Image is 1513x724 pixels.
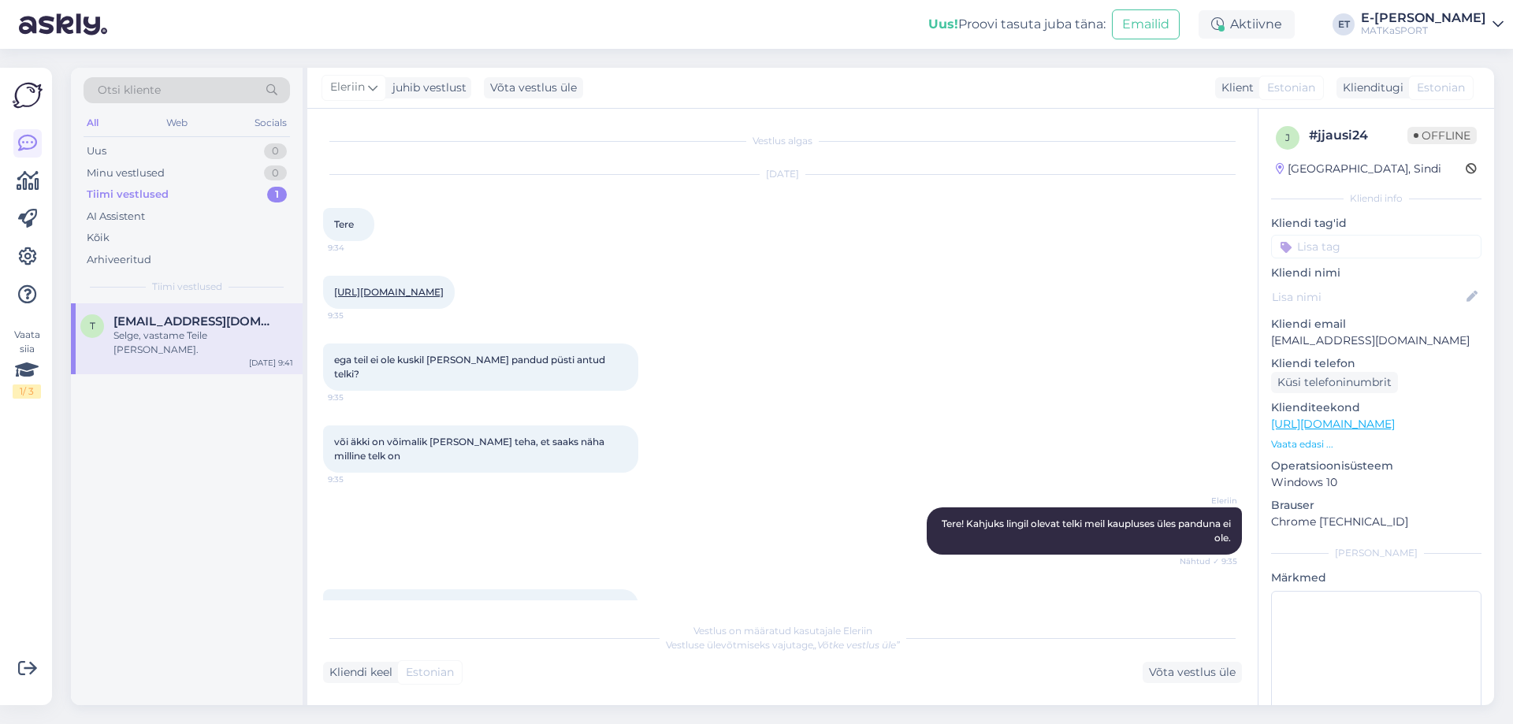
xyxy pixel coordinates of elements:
span: Estonian [1267,80,1315,96]
span: Eleriin [330,79,365,96]
div: Socials [251,113,290,133]
p: Kliendi email [1271,316,1481,332]
div: [PERSON_NAME] [1271,546,1481,560]
div: juhib vestlust [386,80,467,96]
span: Estonian [1417,80,1465,96]
div: Küsi telefoninumbrit [1271,372,1398,393]
div: E-[PERSON_NAME] [1361,12,1486,24]
a: E-[PERSON_NAME]MATKaSPORT [1361,12,1504,37]
p: Windows 10 [1271,474,1481,491]
p: Kliendi telefon [1271,355,1481,372]
a: [URL][DOMAIN_NAME] [1271,417,1395,431]
span: j [1285,132,1290,143]
a: [URL][DOMAIN_NAME] [334,286,444,298]
div: Vestlus algas [323,134,1242,148]
span: 9:35 [328,310,387,321]
div: Kliendi info [1271,191,1481,206]
div: Klient [1215,80,1254,96]
span: Vestluse ülevõtmiseks vajutage [666,639,900,651]
p: Kliendi tag'id [1271,215,1481,232]
i: „Võtke vestlus üle” [813,639,900,651]
p: Operatsioonisüsteem [1271,458,1481,474]
p: Chrome [TECHNICAL_ID] [1271,514,1481,530]
div: Klienditugi [1336,80,1403,96]
span: Eleriin [1178,495,1237,507]
div: [GEOGRAPHIC_DATA], Sindi [1276,161,1441,177]
span: t [90,320,95,332]
p: Kliendi nimi [1271,265,1481,281]
div: Kliendi keel [323,664,392,681]
span: Offline [1407,127,1477,144]
span: 9:34 [328,242,387,254]
div: Vaata siia [13,328,41,399]
div: 1 [267,187,287,202]
div: Selge, vastame Teile [PERSON_NAME]. [113,329,293,357]
span: Otsi kliente [98,82,161,98]
span: aga ega ei tea kas oleks võimalik [PERSON_NAME] kuskil poes? kui ise näiteks [PERSON_NAME] läheksin? [334,600,603,626]
div: MATKaSPORT [1361,24,1486,37]
span: Tiimi vestlused [152,280,222,294]
p: Brauser [1271,497,1481,514]
span: Nähtud ✓ 9:35 [1178,555,1237,567]
p: Klienditeekond [1271,399,1481,416]
div: Uus [87,143,106,159]
img: Askly Logo [13,80,43,110]
div: Arhiveeritud [87,252,151,268]
p: Märkmed [1271,570,1481,586]
div: Minu vestlused [87,165,165,181]
p: Vaata edasi ... [1271,437,1481,451]
div: # jjausi24 [1309,126,1407,145]
span: Tere [334,218,354,230]
div: [DATE] [323,167,1242,181]
span: 9:35 [328,473,387,485]
span: Estonian [406,664,454,681]
div: 0 [264,165,287,181]
span: tveelmaa@gmail.com [113,314,277,329]
div: Kõik [87,230,110,246]
span: ega teil ei ole kuskil [PERSON_NAME] pandud püsti antud telki? [334,354,608,380]
span: 9:35 [328,392,387,403]
div: Võta vestlus üle [1143,662,1242,683]
div: Võta vestlus üle [484,77,583,98]
p: [EMAIL_ADDRESS][DOMAIN_NAME] [1271,332,1481,349]
div: 1 / 3 [13,384,41,399]
input: Lisa tag [1271,235,1481,258]
div: Web [163,113,191,133]
div: Aktiivne [1199,10,1295,39]
b: Uus! [928,17,958,32]
div: All [84,113,102,133]
span: Tere! Kahjuks lingil olevat telki meil kaupluses üles panduna ei ole. [942,518,1233,544]
button: Emailid [1112,9,1180,39]
div: Proovi tasuta juba täna: [928,15,1106,34]
div: ET [1333,13,1355,35]
span: või äkki on võimalik [PERSON_NAME] teha, et saaks näha milline telk on [334,436,607,462]
div: Tiimi vestlused [87,187,169,202]
input: Lisa nimi [1272,288,1463,306]
span: Vestlus on määratud kasutajale Eleriin [693,625,872,637]
div: [DATE] 9:41 [249,357,293,369]
div: 0 [264,143,287,159]
div: AI Assistent [87,209,145,225]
